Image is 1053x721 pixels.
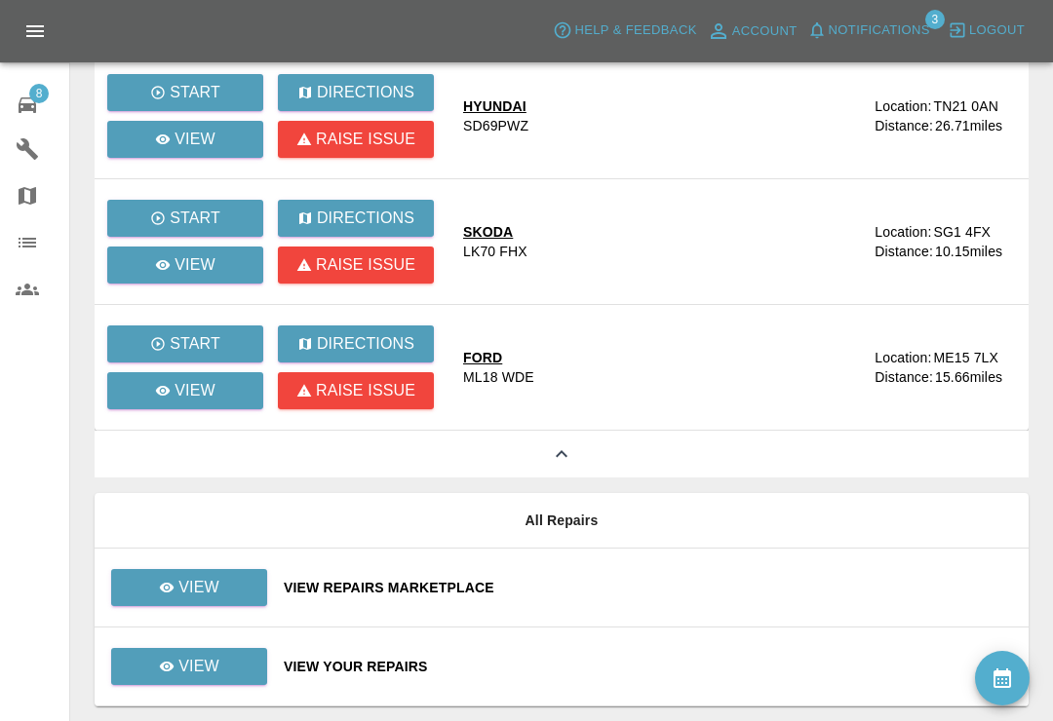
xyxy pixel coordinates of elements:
button: Help & Feedback [548,16,701,46]
button: Start [107,74,263,111]
div: FORD [463,348,534,367]
a: View Your Repairs [284,657,1013,676]
div: SD69PWZ [463,116,528,135]
div: Location: [875,96,931,116]
p: View [178,655,219,678]
p: Directions [317,207,414,230]
div: LK70 FHX [463,242,527,261]
a: SKODALK70 FHX [463,222,859,261]
div: SKODA [463,222,527,242]
div: TN21 0AN [933,96,998,116]
button: Logout [943,16,1030,46]
button: Notifications [802,16,935,46]
a: View [111,648,267,685]
a: View [107,121,263,158]
p: Start [170,332,220,356]
p: View [175,253,215,277]
div: Distance: [875,367,933,387]
button: Raise issue [278,247,434,284]
span: 8 [29,84,49,103]
span: Account [732,20,798,43]
div: ME15 7LX [933,348,998,367]
span: Logout [969,19,1025,42]
button: Directions [278,325,434,362]
p: Start [170,207,220,230]
p: View [178,576,219,599]
p: Directions [317,332,414,356]
button: Directions [278,74,434,111]
p: Raise issue [316,253,415,277]
a: HYUNDAISD69PWZ [463,96,859,135]
button: Start [107,200,263,237]
p: View [175,128,215,151]
a: View [111,569,267,606]
th: All Repairs [95,493,1029,549]
div: 26.71 miles [935,116,1013,135]
p: Directions [317,81,414,104]
div: Distance: [875,116,933,135]
p: Start [170,81,220,104]
a: View [107,247,263,284]
button: Raise issue [278,121,434,158]
div: Location: [875,222,931,242]
a: FORDML18 WDE [463,348,859,387]
a: View [107,372,263,409]
button: Raise issue [278,372,434,409]
a: Location:SG1 4FXDistance:10.15miles [875,222,1013,261]
div: Location: [875,348,931,367]
a: Account [702,16,802,47]
button: Directions [278,200,434,237]
p: View [175,379,215,402]
div: SG1 4FX [933,222,991,242]
a: Location:ME15 7LXDistance:15.66miles [875,348,1013,387]
div: Distance: [875,242,933,261]
button: availability [975,651,1030,705]
button: Open drawer [12,8,58,55]
a: View Repairs Marketplace [284,578,1013,597]
button: Start [107,325,263,362]
a: View [110,658,268,673]
div: ML18 WDE [463,367,534,387]
div: 15.66 miles [935,367,1013,387]
div: HYUNDAI [463,96,528,116]
div: 10.15 miles [935,242,1013,261]
a: Location:TN21 0ANDistance:26.71miles [875,96,1013,135]
a: View [110,579,268,594]
span: Notifications [829,19,930,42]
span: Help & Feedback [574,19,696,42]
p: Raise issue [316,379,415,402]
span: 3 [925,10,945,29]
p: Raise issue [316,128,415,151]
